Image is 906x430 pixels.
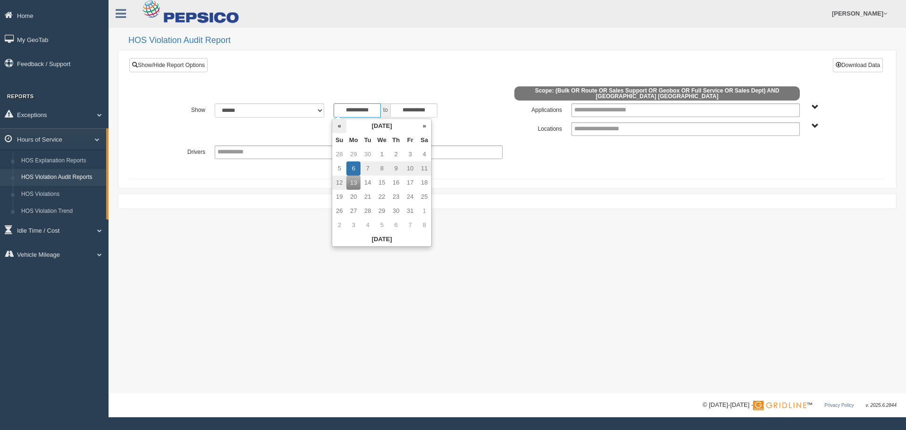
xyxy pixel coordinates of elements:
[375,161,389,176] td: 8
[361,133,375,147] th: Tu
[129,58,208,72] a: Show/Hide Report Options
[417,190,431,204] td: 25
[128,36,897,45] h2: HOS Violation Audit Report
[417,147,431,161] td: 4
[403,190,417,204] td: 24
[361,190,375,204] td: 21
[389,147,403,161] td: 2
[346,119,417,133] th: [DATE]
[381,103,390,118] span: to
[375,133,389,147] th: We
[389,204,403,218] td: 30
[346,133,361,147] th: Mo
[403,133,417,147] th: Fr
[389,133,403,147] th: Th
[332,232,431,246] th: [DATE]
[417,161,431,176] td: 11
[361,161,375,176] td: 7
[403,176,417,190] td: 17
[507,103,567,115] label: Applications
[361,147,375,161] td: 30
[151,145,210,157] label: Drivers
[703,400,897,410] div: © [DATE]-[DATE] - ™
[417,133,431,147] th: Sa
[346,218,361,232] td: 3
[17,152,106,169] a: HOS Explanation Reports
[417,119,431,133] th: »
[151,103,210,115] label: Show
[389,190,403,204] td: 23
[332,176,346,190] td: 12
[332,161,346,176] td: 5
[375,176,389,190] td: 15
[332,133,346,147] th: Su
[753,401,806,410] img: Gridline
[17,186,106,203] a: HOS Violations
[507,122,567,134] label: Locations
[332,218,346,232] td: 2
[361,176,375,190] td: 14
[375,204,389,218] td: 29
[332,119,346,133] th: «
[332,190,346,204] td: 19
[403,147,417,161] td: 3
[346,204,361,218] td: 27
[403,204,417,218] td: 31
[417,218,431,232] td: 8
[361,204,375,218] td: 28
[375,147,389,161] td: 1
[346,190,361,204] td: 20
[17,203,106,220] a: HOS Violation Trend
[833,58,883,72] button: Download Data
[375,218,389,232] td: 5
[361,218,375,232] td: 4
[375,190,389,204] td: 22
[403,218,417,232] td: 7
[866,403,897,408] span: v. 2025.6.2844
[332,204,346,218] td: 26
[346,147,361,161] td: 29
[346,161,361,176] td: 6
[389,176,403,190] td: 16
[332,147,346,161] td: 28
[17,169,106,186] a: HOS Violation Audit Reports
[403,161,417,176] td: 10
[824,403,854,408] a: Privacy Policy
[389,218,403,232] td: 6
[417,176,431,190] td: 18
[417,204,431,218] td: 1
[514,86,800,101] span: Scope: (Bulk OR Route OR Sales Support OR Geobox OR Full Service OR Sales Dept) AND [GEOGRAPHIC_D...
[346,176,361,190] td: 13
[389,161,403,176] td: 9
